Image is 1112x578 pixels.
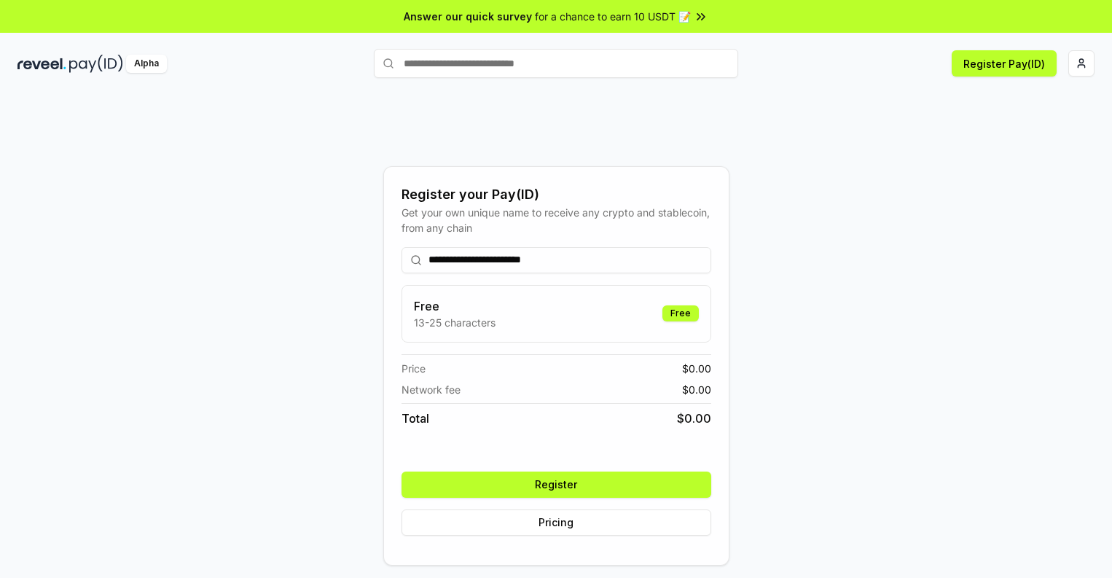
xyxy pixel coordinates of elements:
[402,410,429,427] span: Total
[682,382,711,397] span: $ 0.00
[414,297,496,315] h3: Free
[402,361,426,376] span: Price
[535,9,691,24] span: for a chance to earn 10 USDT 📝
[414,315,496,330] p: 13-25 characters
[402,184,711,205] div: Register your Pay(ID)
[682,361,711,376] span: $ 0.00
[402,382,461,397] span: Network fee
[677,410,711,427] span: $ 0.00
[402,509,711,536] button: Pricing
[402,472,711,498] button: Register
[402,205,711,235] div: Get your own unique name to receive any crypto and stablecoin, from any chain
[662,305,699,321] div: Free
[126,55,167,73] div: Alpha
[952,50,1057,77] button: Register Pay(ID)
[404,9,532,24] span: Answer our quick survey
[69,55,123,73] img: pay_id
[17,55,66,73] img: reveel_dark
